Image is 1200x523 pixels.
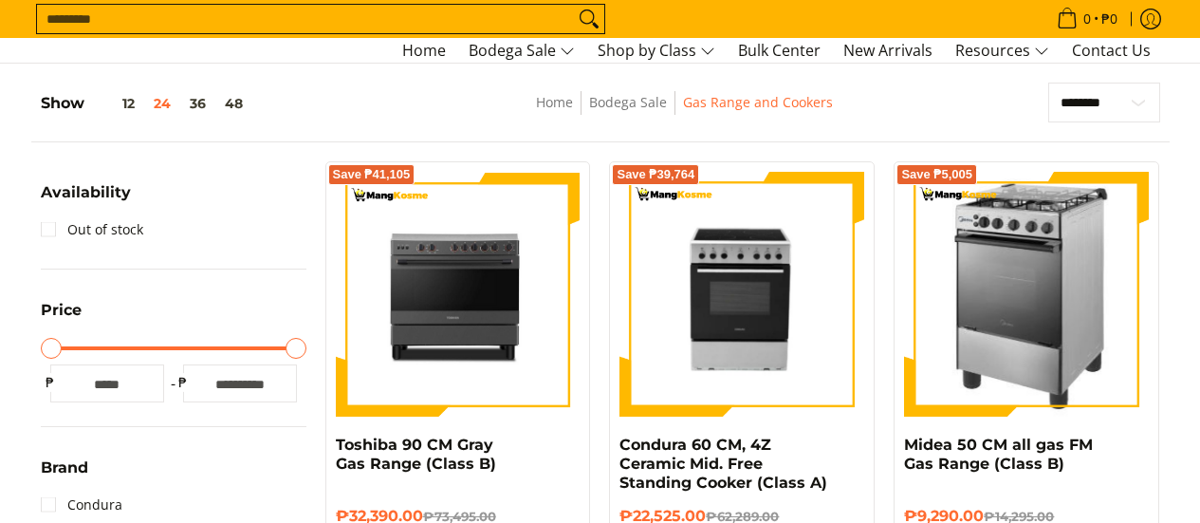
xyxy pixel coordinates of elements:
span: Save ₱41,105 [333,169,411,180]
span: Resources [955,39,1049,63]
nav: Breadcrumbs [400,91,969,134]
a: Contact Us [1062,39,1160,63]
a: Home [393,39,455,63]
a: Home [536,93,573,111]
span: Save ₱5,005 [901,169,972,180]
a: Gas Range and Cookers [683,93,833,111]
img: midea-50cm-4-burner-gas-range-silver-left-side-view-mang-kosme [932,172,1121,417]
summary: Open [41,303,82,332]
span: • [1051,9,1123,29]
summary: Open [41,185,131,215]
button: 48 [215,96,252,111]
span: Shop by Class [598,39,715,63]
span: Save ₱39,764 [617,169,694,180]
button: 12 [84,96,144,111]
span: Price [41,303,82,318]
a: Out of stock [41,215,143,245]
span: Contact Us [1072,40,1151,61]
span: New Arrivals [843,40,932,61]
a: Toshiba 90 CM Gray Gas Range (Class B) [336,436,496,473]
span: ₱ [174,373,193,392]
h5: Show [41,94,252,113]
img: toshiba-90-cm-5-burner-gas-range-gray-full-view-mang-kosme [336,173,581,416]
a: New Arrivals [834,39,942,63]
button: Search [574,5,604,33]
summary: Open [41,460,88,490]
a: Midea 50 CM all gas FM Gas Range (Class B) [904,436,1093,473]
a: Bodega Sale [459,39,584,63]
a: Resources [946,39,1059,63]
span: ₱0 [1098,12,1120,26]
span: Bulk Center [738,40,821,61]
button: 24 [144,96,180,111]
a: Condura [41,490,122,520]
button: 36 [180,96,215,111]
a: Bodega Sale [589,93,667,111]
span: Home [402,40,446,61]
span: Bodega Sale [469,39,575,63]
a: Shop by Class [588,39,725,63]
a: Condura 60 CM, 4Z Ceramic Mid. Free Standing Cooker (Class A) [619,436,827,492]
img: Condura 60 CM, 4Z Ceramic Mid. Free Standing Cooker (Class A) [619,172,864,417]
nav: Main Menu [60,38,1160,63]
span: Availability [41,185,131,200]
span: 0 [1080,12,1094,26]
a: Bulk Center [729,39,830,63]
span: ₱ [41,373,60,392]
span: Brand [41,460,88,476]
